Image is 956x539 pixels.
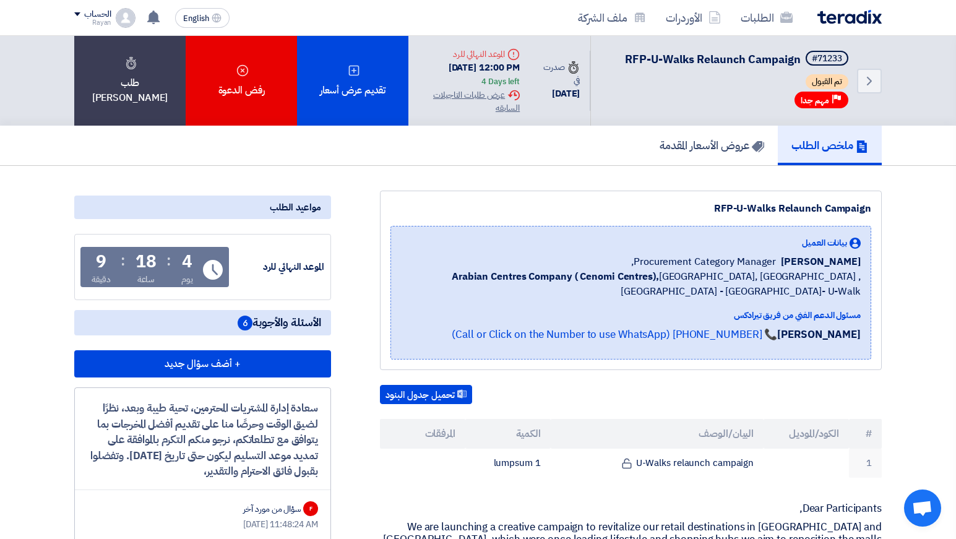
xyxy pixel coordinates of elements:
a: ملخص الطلب [778,126,882,165]
div: 9 [96,253,106,270]
span: الأسئلة والأجوبة [238,315,321,330]
div: رفض الدعوة [186,36,297,126]
th: # [849,419,882,449]
strong: [PERSON_NAME] [777,327,861,342]
div: ساعة [137,273,155,286]
div: الموعد النهائي للرد [231,260,324,274]
div: صدرت في [540,61,580,87]
h5: RFP-U-Walks Relaunch Campaign [625,51,851,68]
span: تم القبول [806,74,848,89]
div: [DATE] 12:00 PM [418,61,520,88]
th: الكود/الموديل [764,419,849,449]
div: : [166,249,171,272]
span: RFP-U-Walks Relaunch Campaign [625,51,801,67]
span: [GEOGRAPHIC_DATA], [GEOGRAPHIC_DATA] ,[GEOGRAPHIC_DATA] - [GEOGRAPHIC_DATA]- U-Walk [401,269,861,299]
div: 4 Days left [481,75,520,88]
a: الأوردرات [656,3,731,32]
div: F [303,501,318,516]
span: 6 [238,316,252,330]
div: مواعيد الطلب [74,196,331,219]
span: [PERSON_NAME] [781,254,861,269]
a: عروض الأسعار المقدمة [646,126,778,165]
th: المرفقات [380,419,465,449]
img: profile_test.png [116,8,136,28]
span: بيانات العميل [802,236,847,249]
b: Arabian Centres Company ( Cenomi Centres), [452,269,659,284]
div: سؤال من مورد آخر [243,502,301,515]
div: [DATE] 11:48:24 AM [87,518,318,531]
div: الموعد النهائي للرد [418,48,520,61]
div: عرض طلبات التاجيلات السابقه [418,88,520,114]
h5: ملخص الطلب [791,138,868,152]
td: U-Walks relaunch campaign [551,449,764,478]
div: RFP-U-Walks Relaunch Campaign [390,201,871,216]
span: مهم جدا [801,95,829,106]
div: [DATE] [540,87,580,101]
a: ملف الشركة [568,3,656,32]
td: 1 lumpsum [465,449,551,478]
div: الحساب [84,9,111,20]
p: Dear Participants, [380,502,882,515]
div: يوم [181,273,193,286]
button: تحميل جدول البنود [380,385,472,405]
div: 4 [182,253,192,270]
div: دقيقة [92,273,111,286]
div: : [121,249,125,272]
div: Rayan [74,19,111,26]
div: طلب [PERSON_NAME] [74,36,186,126]
div: سعادة إدارة المشتريات المحترمين، تحية طيبة وبعد، نظرًا لضيق الوقت وحرصًا منا على تقديم أفضل المخر... [87,400,318,480]
h5: عروض الأسعار المقدمة [660,138,764,152]
div: تقديم عرض أسعار [297,36,408,126]
span: Procurement Category Manager, [631,254,776,269]
div: 18 [136,253,157,270]
a: Open chat [904,489,941,527]
td: 1 [849,449,882,478]
button: English [175,8,230,28]
div: مسئول الدعم الفني من فريق تيرادكس [401,309,861,322]
a: 📞 [PHONE_NUMBER] (Call or Click on the Number to use WhatsApp) [452,327,777,342]
th: الكمية [465,419,551,449]
div: #71233 [812,54,842,63]
th: البيان/الوصف [551,419,764,449]
img: Teradix logo [817,10,882,24]
a: الطلبات [731,3,803,32]
button: + أضف سؤال جديد [74,350,331,377]
span: English [183,14,209,23]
